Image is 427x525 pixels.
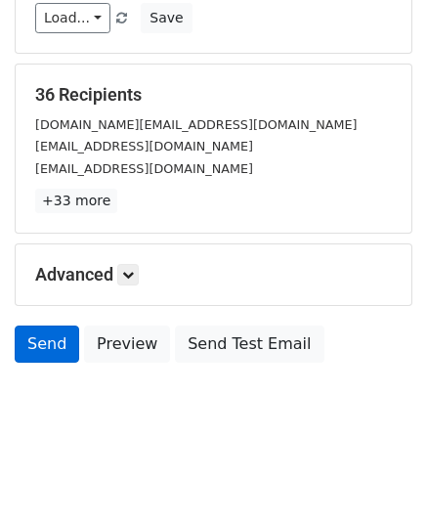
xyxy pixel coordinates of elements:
[141,3,192,33] button: Save
[35,189,117,213] a: +33 more
[35,117,357,132] small: [DOMAIN_NAME][EMAIL_ADDRESS][DOMAIN_NAME]
[15,326,79,363] a: Send
[35,264,392,285] h5: Advanced
[329,431,427,525] iframe: Chat Widget
[35,3,110,33] a: Load...
[329,431,427,525] div: Tiện ích trò chuyện
[84,326,170,363] a: Preview
[35,139,253,153] small: [EMAIL_ADDRESS][DOMAIN_NAME]
[35,84,392,106] h5: 36 Recipients
[35,161,253,176] small: [EMAIL_ADDRESS][DOMAIN_NAME]
[175,326,323,363] a: Send Test Email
